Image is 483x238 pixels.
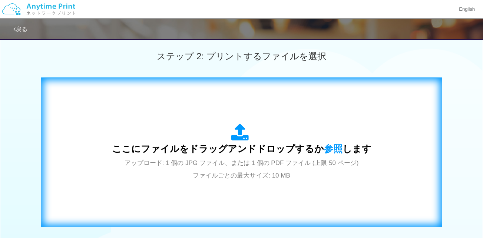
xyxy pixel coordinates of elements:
span: ステップ 2: プリントするファイルを選択 [157,51,326,61]
span: ここにファイルをドラッグアンドドロップするか します [112,143,371,154]
span: 参照 [324,143,343,154]
a: 戻る [13,26,27,32]
span: アップロード: 1 個の JPG ファイル、または 1 個の PDF ファイル (上限 50 ページ) ファイルごとの最大サイズ: 10 MB [125,159,359,179]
